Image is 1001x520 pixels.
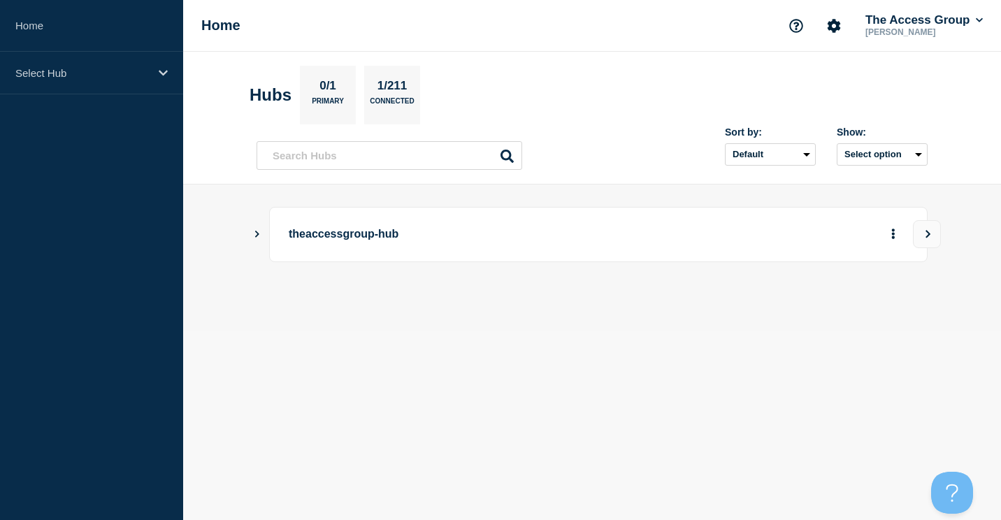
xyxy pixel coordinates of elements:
div: Sort by: [725,127,816,138]
iframe: Help Scout Beacon - Open [931,472,973,514]
p: 0/1 [315,79,342,97]
p: Connected [370,97,414,112]
button: The Access Group [863,13,986,27]
div: Show: [837,127,928,138]
button: Support [782,11,811,41]
h2: Hubs [250,85,291,105]
p: 1/211 [372,79,412,97]
button: Show Connected Hubs [254,229,261,240]
button: Select option [837,143,928,166]
h1: Home [201,17,240,34]
button: View [913,220,941,248]
p: [PERSON_NAME] [863,27,986,37]
p: Select Hub [15,67,150,79]
button: Account settings [819,11,849,41]
input: Search Hubs [257,141,522,170]
button: More actions [884,222,902,247]
p: Primary [312,97,344,112]
select: Sort by [725,143,816,166]
p: theaccessgroup-hub [289,222,675,247]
